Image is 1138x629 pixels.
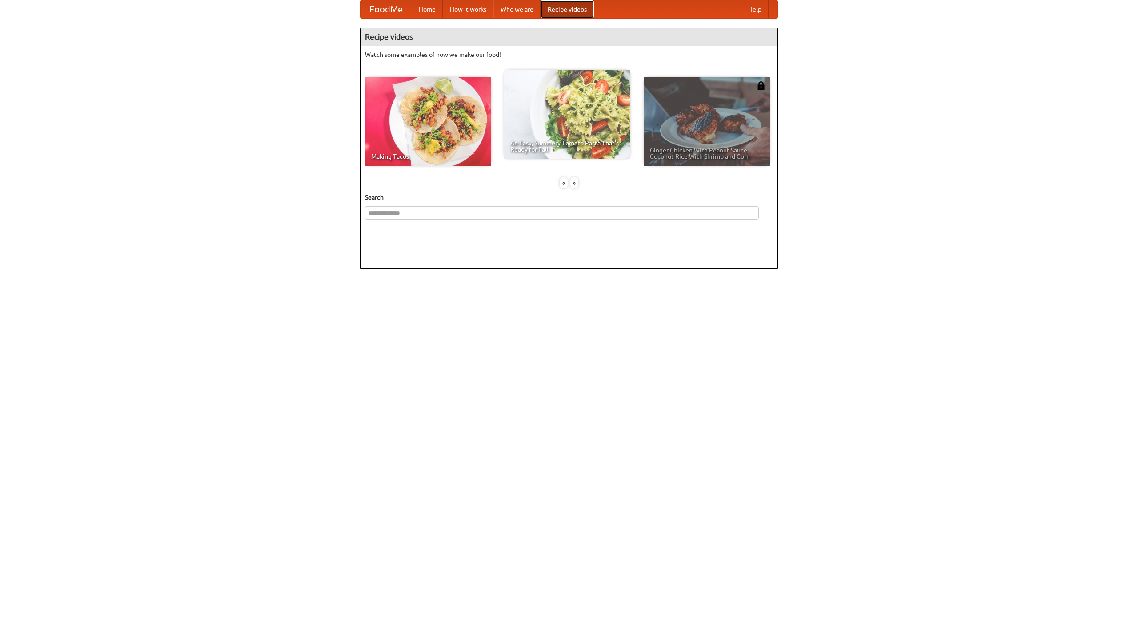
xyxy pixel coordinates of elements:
a: Home [412,0,443,18]
a: Making Tacos [365,77,491,166]
a: An Easy, Summery Tomato Pasta That's Ready for Fall [504,70,630,159]
div: » [570,177,578,188]
h5: Search [365,193,773,202]
h4: Recipe videos [361,28,777,46]
div: « [560,177,568,188]
img: 483408.png [757,81,765,90]
a: FoodMe [361,0,412,18]
span: An Easy, Summery Tomato Pasta That's Ready for Fall [510,140,624,152]
a: Recipe videos [541,0,594,18]
a: Who we are [493,0,541,18]
a: How it works [443,0,493,18]
p: Watch some examples of how we make our food! [365,50,773,59]
span: Making Tacos [371,153,485,160]
a: Help [741,0,769,18]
